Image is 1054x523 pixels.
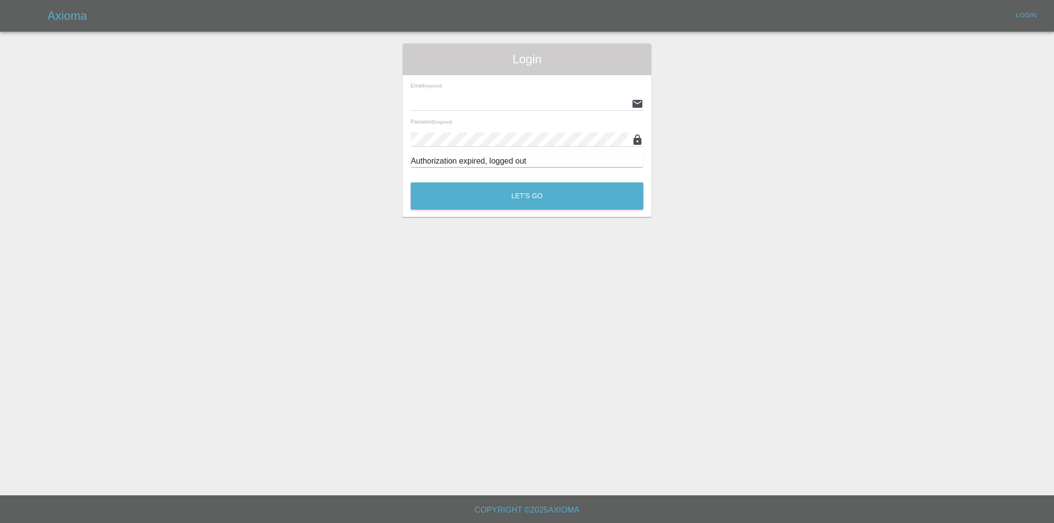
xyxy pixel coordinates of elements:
[8,503,1046,517] h6: Copyright © 2025 Axioma
[1011,8,1042,23] a: Login
[434,120,452,125] small: (required)
[411,119,452,125] span: Password
[424,84,442,88] small: (required)
[411,83,442,88] span: Email
[411,182,643,210] button: Let's Go
[47,8,87,24] h5: Axioma
[411,51,643,67] span: Login
[411,155,643,167] div: Authorization expired, logged out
